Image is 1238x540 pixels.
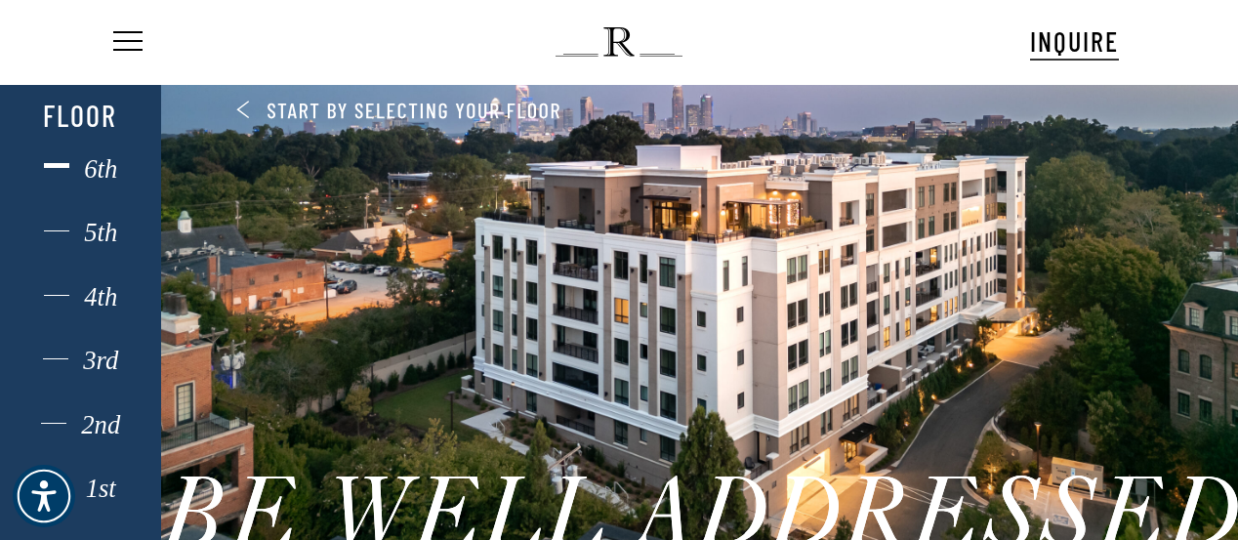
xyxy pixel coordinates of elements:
[24,348,136,373] div: 3rd
[1030,24,1119,58] span: INQUIRE
[24,220,136,245] div: 5th
[24,156,136,182] div: 6th
[109,32,143,53] a: Navigation Menu
[24,284,136,310] div: 4th
[13,465,75,527] div: Accessibility Menu
[24,98,136,133] div: Floor
[556,27,681,57] img: The Regent
[24,412,136,437] div: 2nd
[1030,22,1119,61] a: INQUIRE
